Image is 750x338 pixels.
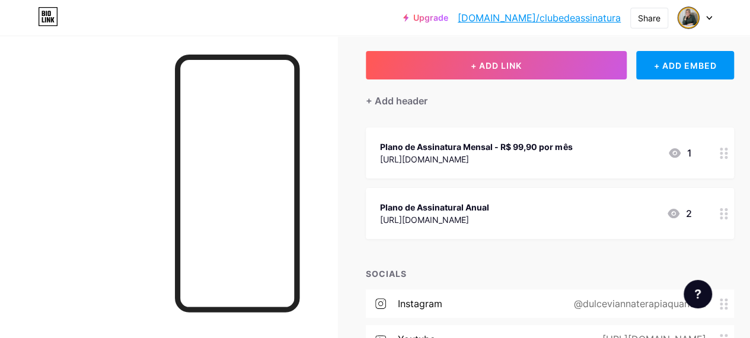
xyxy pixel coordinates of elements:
[458,11,621,25] a: [DOMAIN_NAME]/clubedeassinatura
[380,141,572,153] div: Plano de Assinatura Mensal - R$ 99,90 por mês
[380,213,489,226] div: [URL][DOMAIN_NAME]
[554,296,720,311] div: @dulceviannaterapiaquantica
[366,267,734,280] div: SOCIALS
[380,201,489,213] div: Plano de Assinatural Anual
[636,51,734,79] div: + ADD EMBED
[471,60,522,71] span: + ADD LINK
[366,94,427,108] div: + Add header
[677,7,700,29] img: clubedeassinatura
[668,146,691,160] div: 1
[366,51,627,79] button: + ADD LINK
[638,12,660,24] div: Share
[666,206,691,221] div: 2
[380,153,572,165] div: [URL][DOMAIN_NAME]
[403,13,448,23] a: Upgrade
[398,296,442,311] div: instagram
